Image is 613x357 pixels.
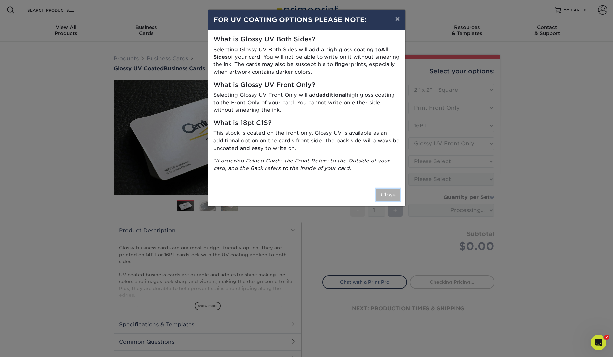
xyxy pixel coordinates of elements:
[213,158,390,171] i: *If ordering Folded Cards, the Front Refers to the Outside of your card, and the Back refers to t...
[319,92,347,98] strong: additional
[213,36,400,43] h5: What is Glossy UV Both Sides?
[213,46,400,76] p: Selecting Glossy UV Both Sides will add a high gloss coating to of your card. You will not be abl...
[213,81,400,89] h5: What is Glossy UV Front Only?
[213,119,400,127] h5: What is 18pt C1S?
[390,10,405,28] button: ×
[213,129,400,152] p: This stock is coated on the front only. Glossy UV is available as an additional option on the car...
[376,189,400,201] button: Close
[213,46,389,60] strong: All Sides
[591,335,606,350] iframe: Intercom live chat
[604,335,609,340] span: 2
[213,91,400,114] p: Selecting Glossy UV Front Only will add high gloss coating to the Front Only of your card. You ca...
[213,15,400,25] h4: FOR UV COATING OPTIONS PLEASE NOTE:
